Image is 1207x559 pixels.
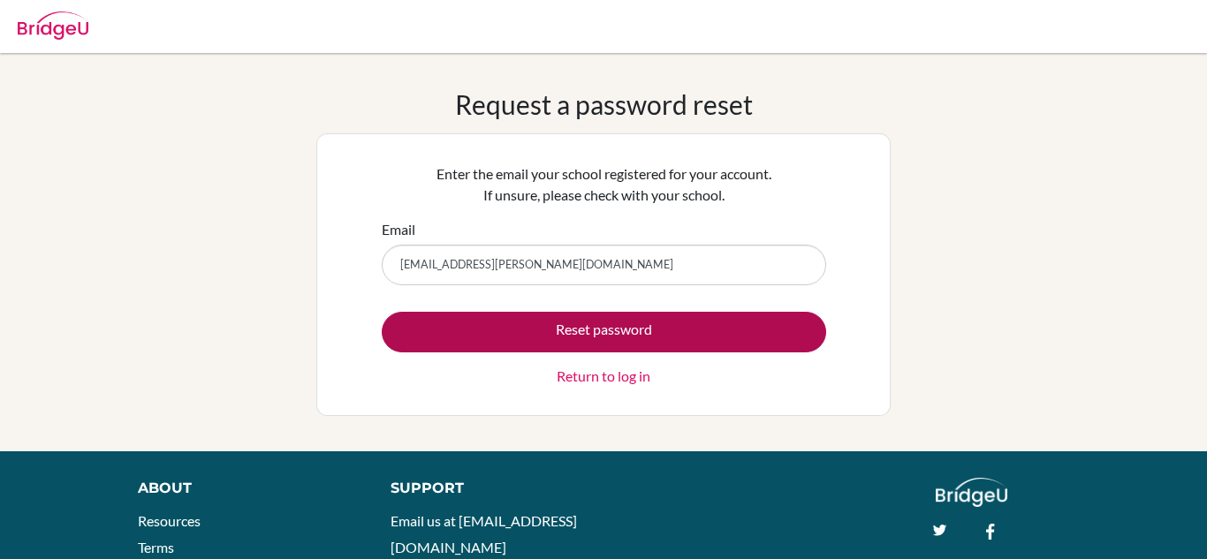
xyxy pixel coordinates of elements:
a: Resources [138,512,201,529]
label: Email [382,219,415,240]
img: logo_white@2x-f4f0deed5e89b7ecb1c2cc34c3e3d731f90f0f143d5ea2071677605dd97b5244.png [936,478,1007,507]
div: Support [391,478,586,499]
a: Email us at [EMAIL_ADDRESS][DOMAIN_NAME] [391,512,577,555]
div: About [138,478,351,499]
h1: Request a password reset [455,88,753,120]
a: Return to log in [557,366,650,387]
a: Terms [138,539,174,555]
button: Reset password [382,312,826,352]
p: Enter the email your school registered for your account. If unsure, please check with your school. [382,163,826,206]
img: Bridge-U [18,11,88,40]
